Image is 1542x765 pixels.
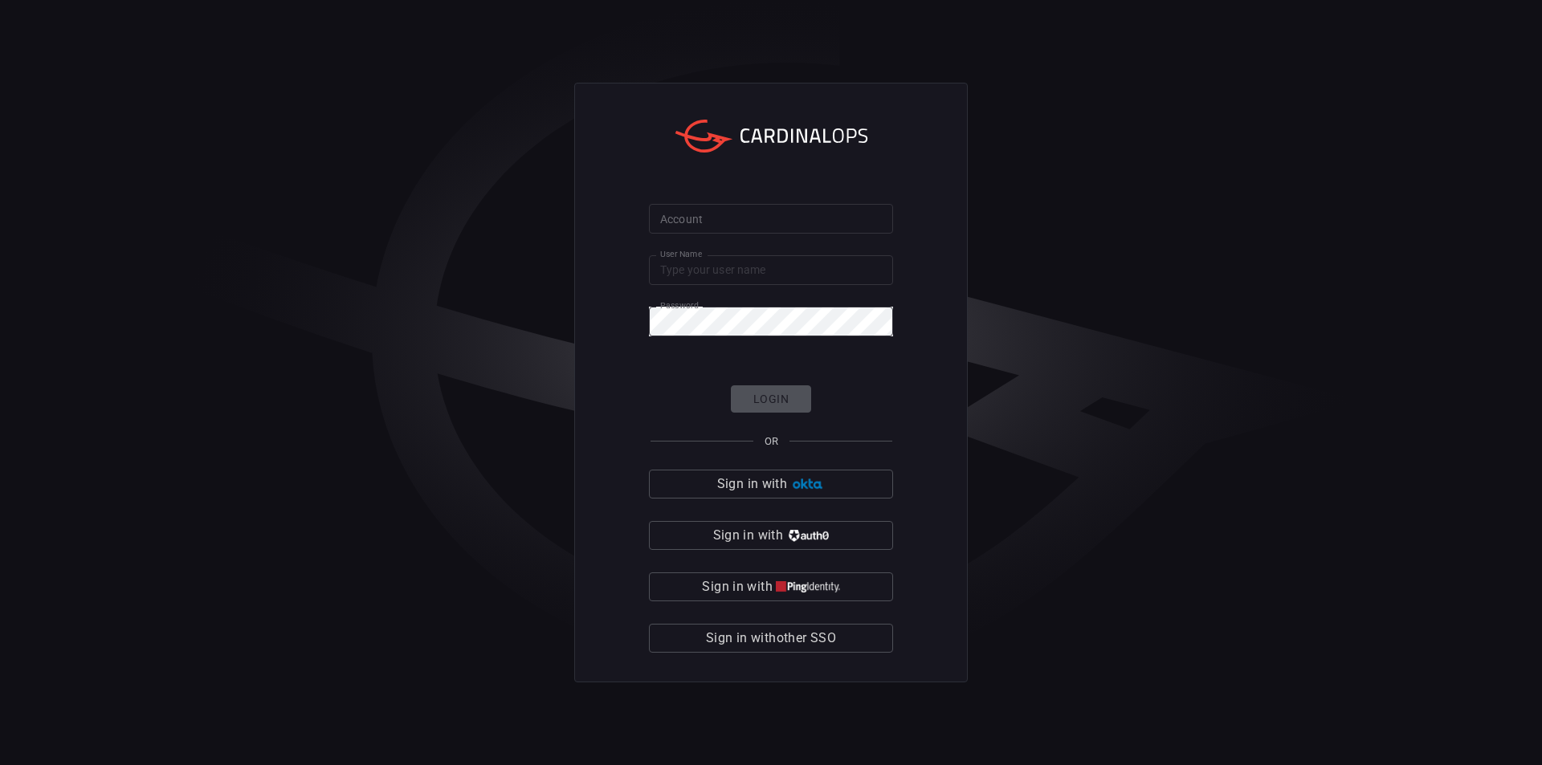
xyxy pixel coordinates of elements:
input: Type your user name [649,255,893,285]
button: Sign in with [649,572,893,601]
label: Password [660,299,699,311]
span: Sign in with [713,524,783,547]
span: Sign in with [702,576,772,598]
span: OR [765,435,778,447]
span: Sign in with [717,473,787,495]
label: User Name [660,248,702,260]
img: quu4iresuhQAAAABJRU5ErkJggg== [776,581,840,593]
input: Type your account [649,204,893,234]
img: vP8Hhh4KuCH8AavWKdZY7RZgAAAAASUVORK5CYII= [786,530,829,542]
span: Sign in with other SSO [706,627,836,649]
button: Sign in withother SSO [649,624,893,653]
img: Ad5vKXme8s1CQAAAABJRU5ErkJggg== [790,478,825,490]
button: Sign in with [649,470,893,498]
button: Sign in with [649,521,893,550]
